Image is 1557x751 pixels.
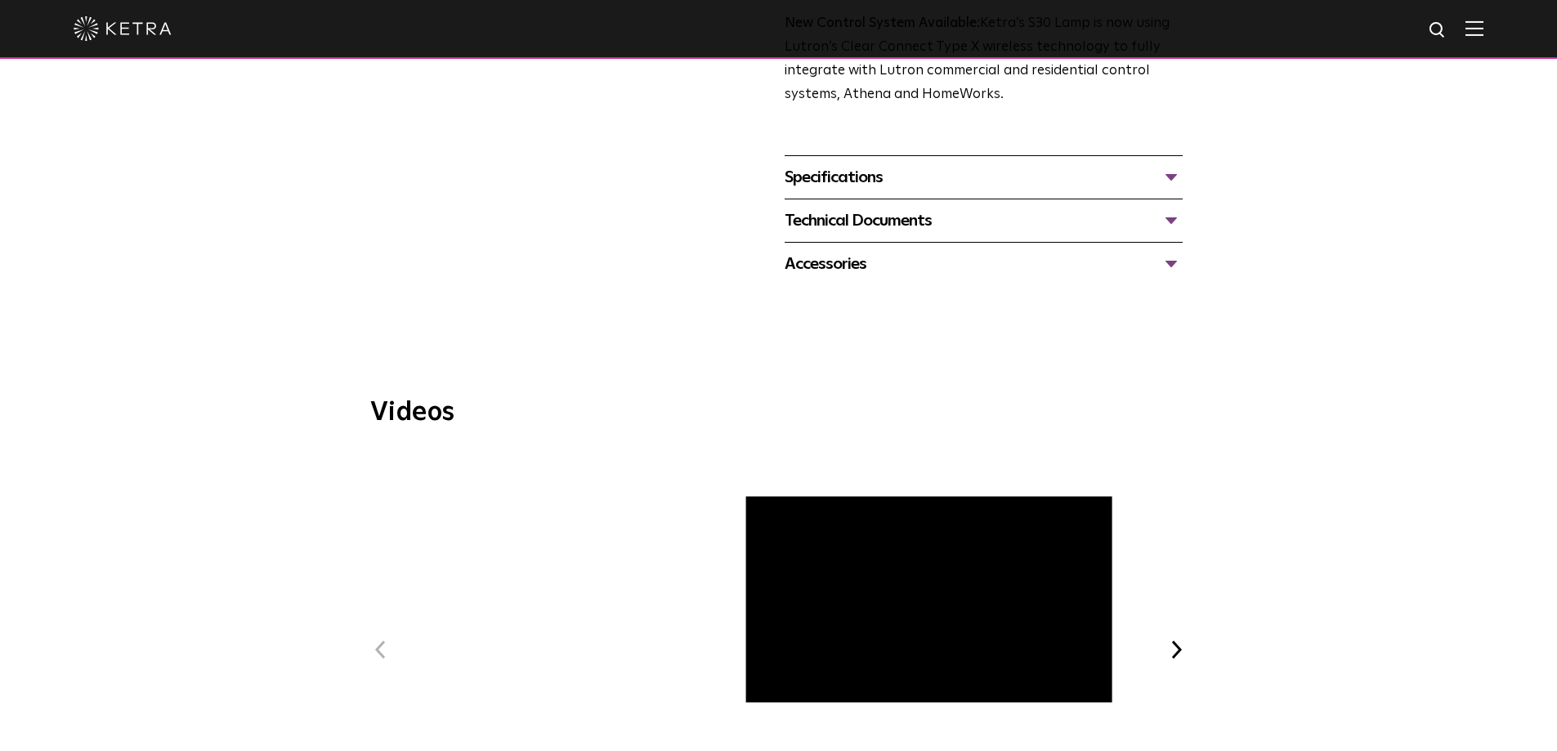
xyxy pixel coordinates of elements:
h3: Videos [370,400,1188,426]
div: Accessories [785,251,1183,277]
button: Previous [370,639,391,660]
p: Ketra’s S30 Lamp is now using Lutron’s Clear Connect Type X wireless technology to fully integrat... [785,12,1183,107]
div: Technical Documents [785,208,1183,234]
img: Hamburger%20Nav.svg [1465,20,1483,36]
img: ketra-logo-2019-white [74,16,172,41]
button: Next [1166,639,1188,660]
img: search icon [1428,20,1448,41]
div: Specifications [785,164,1183,190]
